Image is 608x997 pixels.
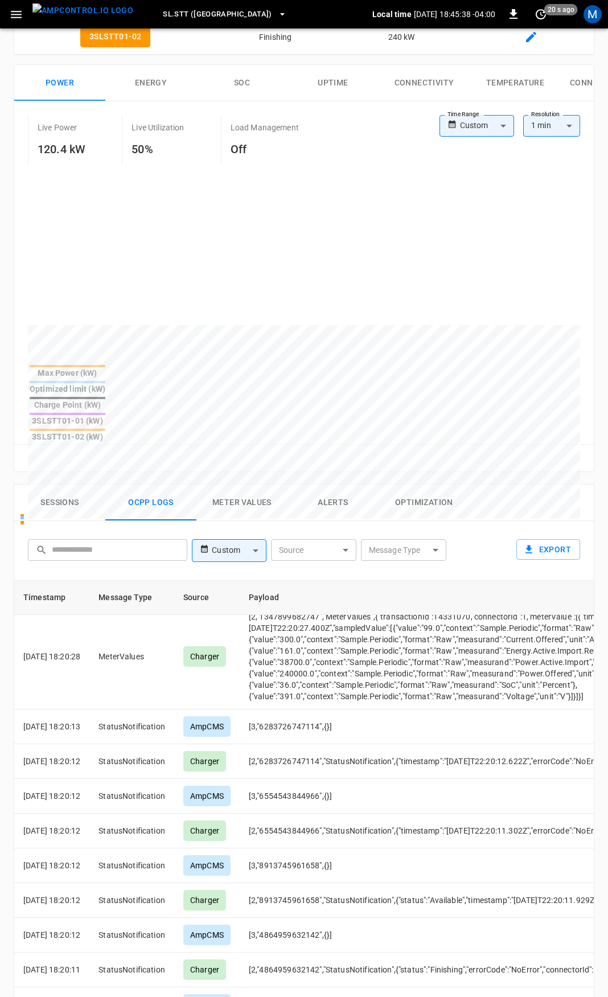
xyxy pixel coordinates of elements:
[23,964,80,975] p: [DATE] 18:20:11
[23,651,80,662] p: [DATE] 18:20:28
[89,744,174,779] td: StatusNotification
[23,825,80,836] p: [DATE] 18:20:12
[231,122,299,133] p: Load Management
[414,9,495,20] p: [DATE] 18:45:38 -04:00
[516,539,580,560] button: Export
[89,779,174,814] td: StatusNotification
[544,4,578,15] span: 20 s ago
[14,485,105,521] button: Sessions
[163,8,272,21] span: SL.STT ([GEOGRAPHIC_DATA])
[32,3,133,18] img: ampcontrol.io logo
[38,122,77,133] p: Live Power
[460,115,514,137] div: Custom
[132,140,184,158] h6: 50%
[196,485,287,521] button: Meter Values
[89,581,174,615] th: Message Type
[379,485,470,521] button: Optimization
[379,65,470,101] button: Connectivity
[105,485,196,521] button: Ocpp logs
[132,122,184,133] p: Live Utilization
[183,959,226,980] div: Charger
[196,65,287,101] button: SOC
[217,19,334,55] td: Finishing
[470,65,561,101] button: Temperature
[105,65,196,101] button: Energy
[38,140,85,158] h6: 120.4 kW
[14,581,89,615] th: Timestamp
[183,786,231,806] div: AmpCMS
[23,895,80,906] p: [DATE] 18:20:12
[89,848,174,883] td: StatusNotification
[23,790,80,802] p: [DATE] 18:20:12
[89,883,174,918] td: StatusNotification
[183,751,226,772] div: Charger
[531,110,560,119] label: Resolution
[89,918,174,953] td: StatusNotification
[372,9,412,20] p: Local time
[89,814,174,848] td: StatusNotification
[174,581,240,615] th: Source
[183,925,231,945] div: AmpCMS
[334,19,469,55] td: 240 kW
[158,3,291,26] button: SL.STT ([GEOGRAPHIC_DATA])
[447,110,479,119] label: Time Range
[212,540,266,561] div: Custom
[23,756,80,767] p: [DATE] 18:20:12
[23,721,80,732] p: [DATE] 18:20:13
[287,485,379,521] button: Alerts
[183,855,231,876] div: AmpCMS
[23,929,80,941] p: [DATE] 18:20:12
[183,890,226,910] div: Charger
[89,709,174,744] td: StatusNotification
[231,140,299,158] h6: Off
[80,26,150,47] button: 3SLSTT01-02
[89,953,174,987] td: StatusNotification
[287,65,379,101] button: Uptime
[183,716,231,737] div: AmpCMS
[523,115,580,137] div: 1 min
[14,65,105,101] button: Power
[183,820,226,841] div: Charger
[532,5,550,23] button: set refresh interval
[23,860,80,871] p: [DATE] 18:20:12
[584,5,602,23] div: profile-icon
